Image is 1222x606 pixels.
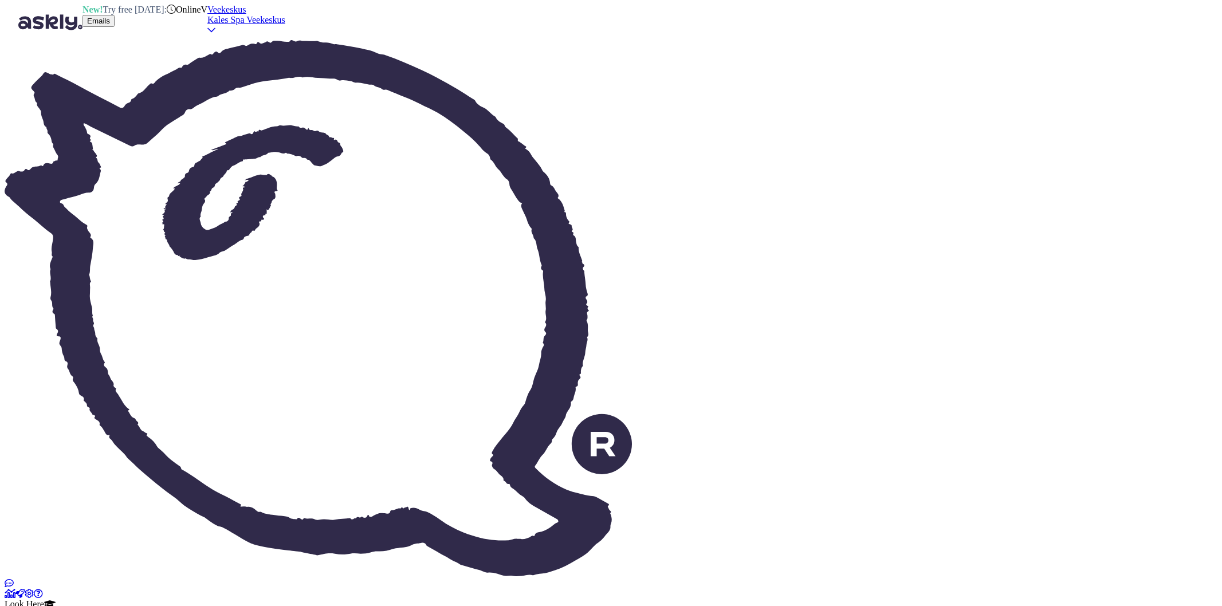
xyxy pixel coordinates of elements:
b: New! [82,5,103,14]
div: Veekeskus [207,5,285,15]
div: Try free [DATE]: [82,5,167,15]
div: Online [167,5,201,15]
div: V [201,5,207,40]
div: Kales Spa Veekeskus [207,15,285,25]
button: Emails [82,15,115,27]
img: Askly Logo [5,40,632,576]
a: VeekeskusKales Spa Veekeskus [207,5,285,35]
